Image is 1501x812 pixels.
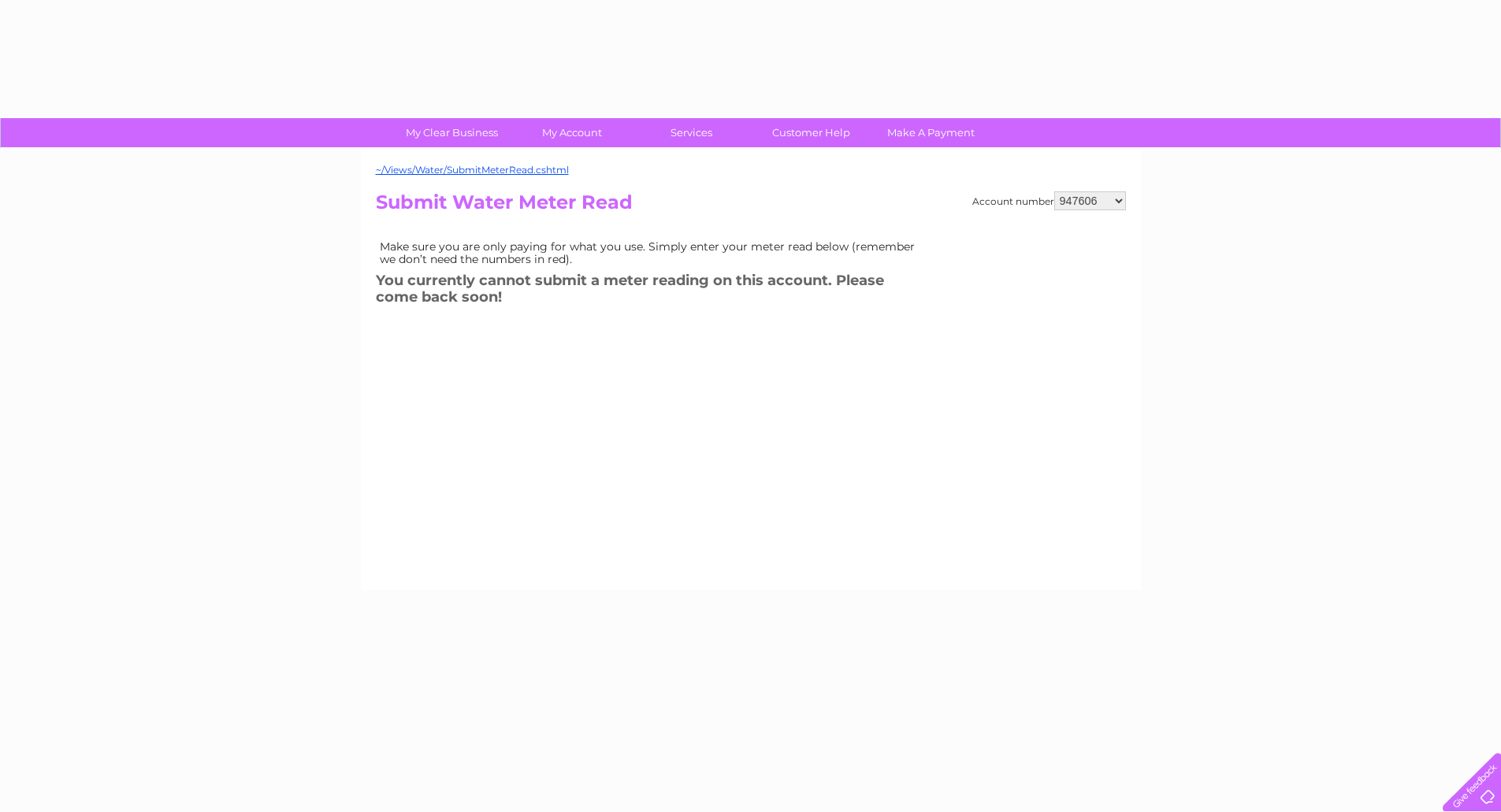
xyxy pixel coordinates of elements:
[376,191,1126,221] h2: Submit Water Meter Read
[376,269,927,313] h3: You currently cannot submit a meter reading on this account. Please come back soon!
[972,191,1126,210] div: Account number
[507,118,637,147] a: My Account
[376,236,927,269] td: Make sure you are only paying for what you use. Simply enter your meter read below (remember we d...
[626,118,756,147] a: Services
[746,118,876,147] a: Customer Help
[866,118,996,147] a: Make A Payment
[376,164,569,176] a: ~/Views/Water/SubmitMeterRead.cshtml
[387,118,517,147] a: My Clear Business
